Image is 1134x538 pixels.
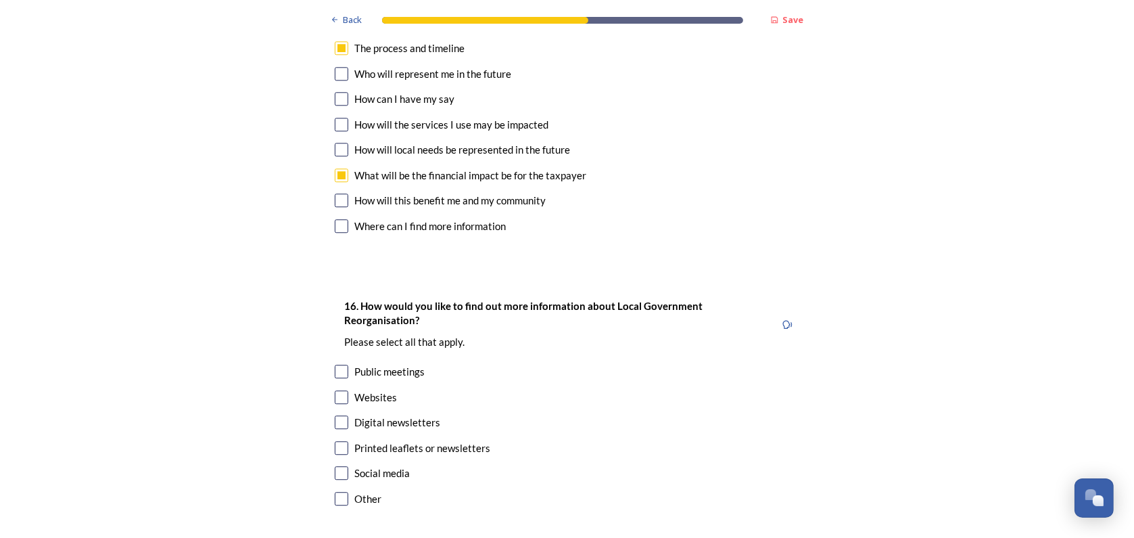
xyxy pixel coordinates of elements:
[355,441,491,456] div: Printed leaflets or newsletters
[345,300,705,326] strong: 16. How would you like to find out more information about Local Government Reorganisation?
[343,14,362,26] span: Back
[355,117,549,133] div: How will the services I use may be impacted
[355,91,455,107] div: How can I have my say
[355,364,425,380] div: Public meetings
[783,14,804,26] strong: Save
[355,415,441,430] div: Digital newsletters
[355,219,506,234] div: Where can I find more information
[355,142,571,158] div: How will local needs be represented in the future
[345,335,765,349] p: Please select all that apply.
[355,466,410,481] div: Social media
[355,66,512,82] div: Who will represent me in the future
[355,41,465,56] div: The process and timeline
[1074,478,1114,518] button: Open Chat
[355,168,587,183] div: What will be the financial impact be for the taxpayer
[355,491,382,507] div: Other
[355,390,398,405] div: Websites
[355,193,546,208] div: How will this benefit me and my community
